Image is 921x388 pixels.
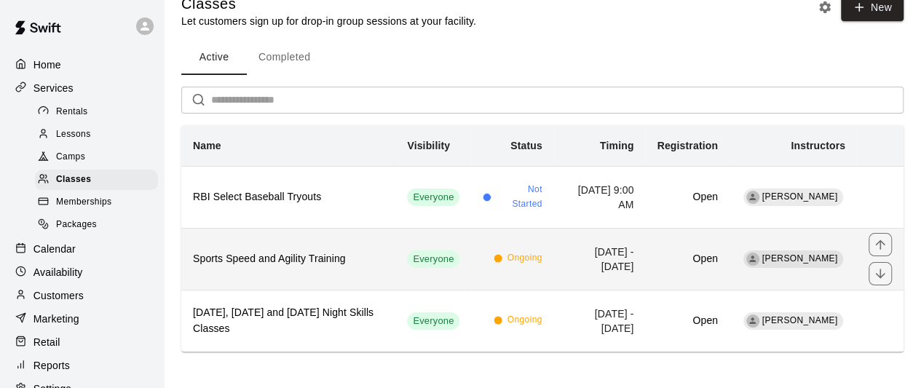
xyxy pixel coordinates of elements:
[33,58,61,72] p: Home
[746,191,759,204] div: Thomas Scott
[181,40,247,75] button: Active
[181,125,904,352] table: simple table
[510,140,542,151] b: Status
[193,189,384,205] h6: RBI Select Baseball Tryouts
[35,191,164,214] a: Memberships
[56,173,91,187] span: Classes
[657,313,717,329] h6: Open
[35,123,164,146] a: Lessons
[12,261,152,283] a: Availability
[407,189,459,206] div: This service is visible to all of your customers
[33,81,74,95] p: Services
[407,140,450,151] b: Visibility
[56,150,85,165] span: Camps
[247,40,322,75] button: Completed
[35,170,158,190] div: Classes
[554,228,646,290] td: [DATE] - [DATE]
[407,253,459,266] span: Everyone
[35,146,164,169] a: Camps
[33,335,60,349] p: Retail
[657,189,717,205] h6: Open
[497,183,542,212] span: Not Started
[869,262,892,285] button: move item down
[12,331,152,353] a: Retail
[35,100,164,123] a: Rentals
[407,312,459,330] div: This service is visible to all of your customers
[507,313,542,328] span: Ongoing
[746,253,759,266] div: Thomas Scott
[35,147,158,167] div: Camps
[657,140,717,151] b: Registration
[33,265,83,280] p: Availability
[181,14,476,28] p: Let customers sign up for drop-in group sessions at your facility.
[193,251,384,267] h6: Sports Speed and Agility Training
[35,214,164,237] a: Packages
[12,308,152,330] a: Marketing
[12,285,152,306] a: Customers
[56,218,97,232] span: Packages
[33,288,84,303] p: Customers
[507,251,542,266] span: Ongoing
[791,140,845,151] b: Instructors
[762,315,838,325] span: [PERSON_NAME]
[193,140,221,151] b: Name
[56,105,88,119] span: Rentals
[407,250,459,268] div: This service is visible to all of your customers
[33,358,70,373] p: Reports
[56,195,111,210] span: Memberships
[35,215,158,235] div: Packages
[12,238,152,260] a: Calendar
[12,54,152,76] a: Home
[35,124,158,145] div: Lessons
[12,355,152,376] a: Reports
[600,140,634,151] b: Timing
[762,253,838,264] span: [PERSON_NAME]
[12,77,152,99] a: Services
[35,169,164,191] a: Classes
[33,312,79,326] p: Marketing
[407,314,459,328] span: Everyone
[762,191,838,202] span: [PERSON_NAME]
[657,251,717,267] h6: Open
[33,242,76,256] p: Calendar
[554,290,646,352] td: [DATE] - [DATE]
[56,127,91,142] span: Lessons
[554,166,646,228] td: [DATE] 9:00 AM
[746,314,759,328] div: Thomas Scott
[35,192,158,213] div: Memberships
[35,102,158,122] div: Rentals
[407,191,459,205] span: Everyone
[193,305,384,337] h6: [DATE], [DATE] and [DATE] Night Skills Classes
[869,233,892,256] button: move item up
